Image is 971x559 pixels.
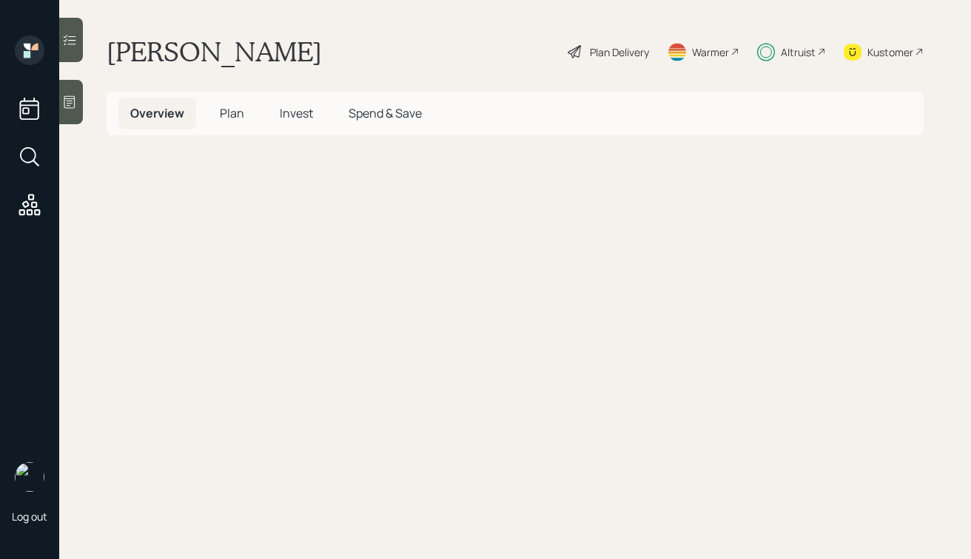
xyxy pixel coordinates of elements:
img: robby-grisanti-headshot.png [15,462,44,492]
div: Warmer [692,44,729,60]
h1: [PERSON_NAME] [107,35,322,68]
div: Kustomer [867,44,913,60]
span: Overview [130,105,184,121]
span: Plan [220,105,244,121]
div: Plan Delivery [590,44,649,60]
span: Invest [280,105,313,121]
span: Spend & Save [349,105,422,121]
div: Altruist [781,44,816,60]
div: Log out [12,509,47,524]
